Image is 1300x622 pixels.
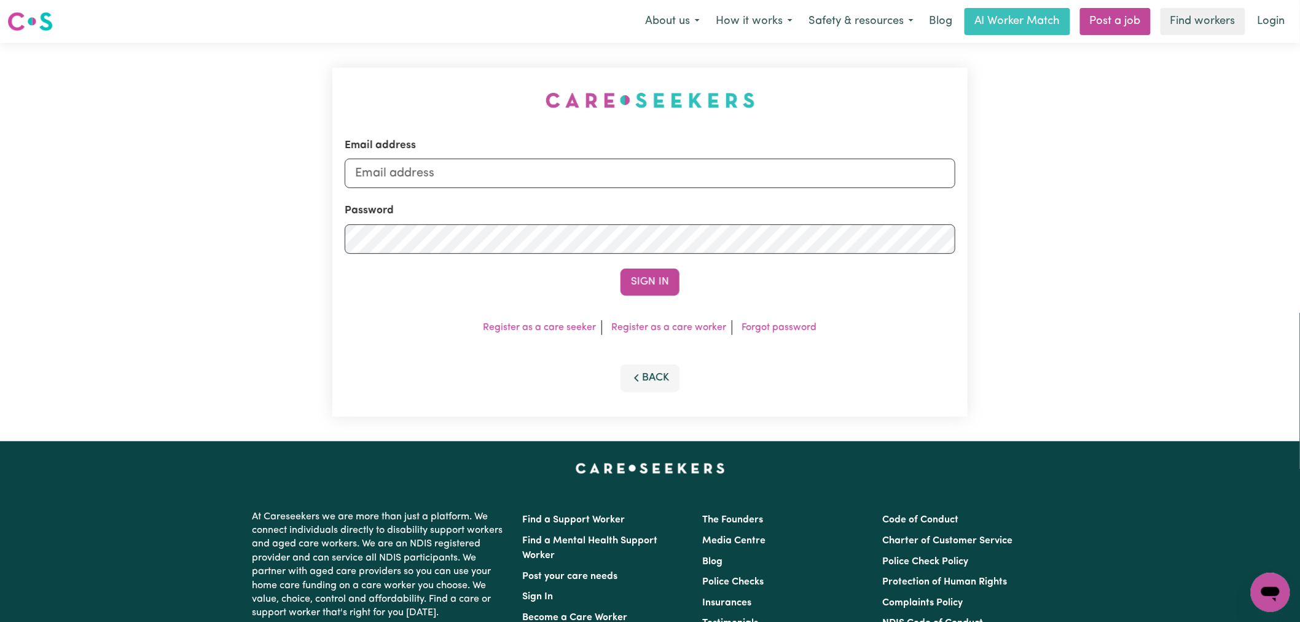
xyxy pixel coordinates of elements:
[637,9,708,34] button: About us
[883,557,969,567] a: Police Check Policy
[345,159,955,188] input: Email address
[621,364,679,392] button: Back
[883,598,963,608] a: Complaints Policy
[1250,8,1293,35] a: Login
[522,536,657,561] a: Find a Mental Health Support Worker
[1080,8,1151,35] a: Post a job
[345,203,394,219] label: Password
[1161,8,1245,35] a: Find workers
[883,515,959,525] a: Code of Conduct
[965,8,1070,35] a: AI Worker Match
[883,577,1008,587] a: Protection of Human Rights
[522,515,625,525] a: Find a Support Worker
[883,536,1013,546] a: Charter of Customer Service
[522,592,553,602] a: Sign In
[702,557,722,567] a: Blog
[708,9,801,34] button: How it works
[7,10,53,33] img: Careseekers logo
[801,9,922,34] button: Safety & resources
[702,536,766,546] a: Media Centre
[1251,573,1290,612] iframe: Button to launch messaging window
[576,463,725,473] a: Careseekers home page
[702,577,764,587] a: Police Checks
[621,269,679,296] button: Sign In
[612,323,727,333] a: Register as a care worker
[742,323,817,333] a: Forgot password
[702,515,763,525] a: The Founders
[922,8,960,35] a: Blog
[522,572,617,581] a: Post your care needs
[702,598,751,608] a: Insurances
[345,138,416,154] label: Email address
[484,323,597,333] a: Register as a care seeker
[7,7,53,36] a: Careseekers logo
